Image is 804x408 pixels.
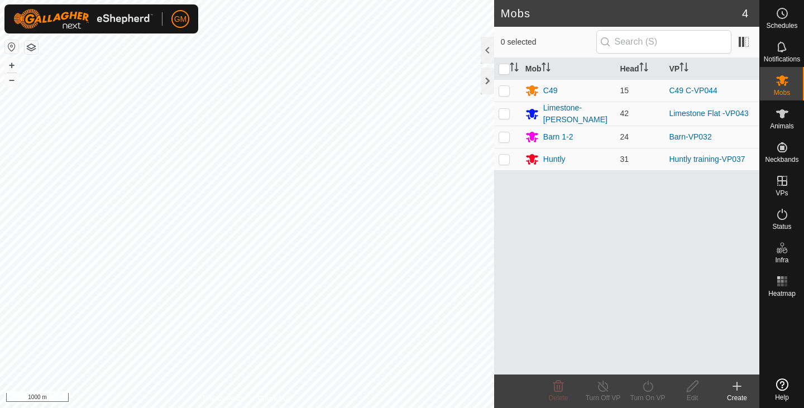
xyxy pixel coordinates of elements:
[581,393,625,403] div: Turn Off VP
[775,394,789,401] span: Help
[5,59,18,72] button: +
[664,58,759,80] th: VP
[501,36,596,48] span: 0 selected
[742,5,748,22] span: 4
[596,30,731,54] input: Search (S)
[549,394,568,402] span: Delete
[615,58,664,80] th: Head
[775,257,788,263] span: Infra
[543,131,573,143] div: Barn 1-2
[715,393,759,403] div: Create
[766,22,797,29] span: Schedules
[765,156,798,163] span: Neckbands
[543,85,558,97] div: C49
[25,41,38,54] button: Map Layers
[510,64,519,73] p-sorticon: Activate to sort
[542,64,551,73] p-sorticon: Activate to sort
[174,13,187,25] span: GM
[776,190,788,196] span: VPs
[5,73,18,87] button: –
[203,393,245,404] a: Privacy Policy
[620,109,629,118] span: 42
[669,109,748,118] a: Limestone Flat -VP043
[760,374,804,405] a: Help
[501,7,742,20] h2: Mobs
[764,56,800,63] span: Notifications
[772,223,791,230] span: Status
[770,123,794,129] span: Animals
[620,86,629,95] span: 15
[620,132,629,141] span: 24
[670,393,715,403] div: Edit
[13,9,153,29] img: Gallagher Logo
[625,393,670,403] div: Turn On VP
[774,89,790,96] span: Mobs
[5,40,18,54] button: Reset Map
[639,64,648,73] p-sorticon: Activate to sort
[669,132,711,141] a: Barn-VP032
[543,153,566,165] div: Huntly
[679,64,688,73] p-sorticon: Activate to sort
[768,290,796,297] span: Heatmap
[521,58,616,80] th: Mob
[669,86,717,95] a: C49 C-VP044
[258,393,291,404] a: Contact Us
[543,102,611,126] div: Limestone-[PERSON_NAME]
[669,155,745,164] a: Huntly training-VP037
[620,155,629,164] span: 31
